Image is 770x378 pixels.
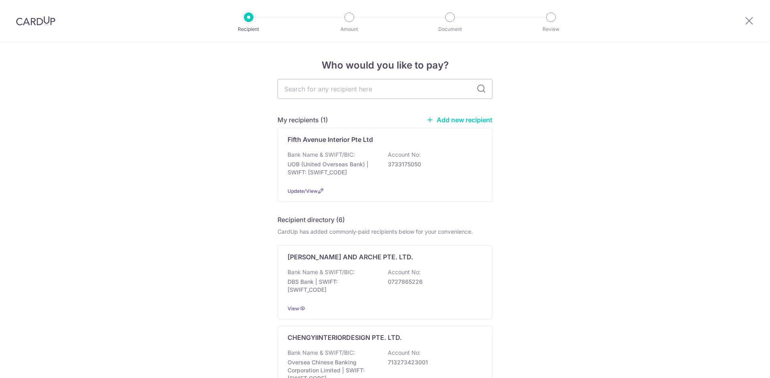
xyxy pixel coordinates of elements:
p: Account No: [388,349,421,357]
p: Account No: [388,268,421,276]
p: CHENGYIINTERIORDESIGN PTE. LTD. [288,333,402,342]
a: Update/View [288,188,318,194]
p: [PERSON_NAME] AND ARCHE PTE. LTD. [288,252,413,262]
img: CardUp [16,16,55,26]
p: 0727865226 [388,278,478,286]
h5: Recipient directory (6) [278,215,345,224]
h5: My recipients (1) [278,115,328,125]
p: Bank Name & SWIFT/BIC: [288,268,355,276]
p: Fifth Avenue Interior Pte Ltd [288,135,373,144]
p: Bank Name & SWIFT/BIC: [288,349,355,357]
p: Document [420,25,480,33]
a: View [288,305,299,311]
p: Recipient [219,25,278,33]
h4: Who would you like to pay? [278,58,492,73]
iframe: Opens a widget where you can find more information [718,354,762,374]
a: Add new recipient [426,116,492,124]
p: UOB (United Overseas Bank) | SWIFT: [SWIFT_CODE] [288,160,377,176]
p: Account No: [388,151,421,159]
p: 3733175050 [388,160,478,168]
p: Bank Name & SWIFT/BIC: [288,151,355,159]
input: Search for any recipient here [278,79,492,99]
p: Amount [320,25,379,33]
p: Review [521,25,581,33]
p: DBS Bank | SWIFT: [SWIFT_CODE] [288,278,377,294]
div: CardUp has added commonly-paid recipients below for your convenience. [278,228,492,236]
p: 713273423001 [388,358,478,366]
